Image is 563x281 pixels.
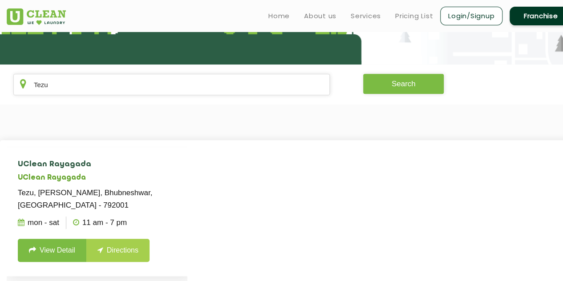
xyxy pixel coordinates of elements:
button: Search [363,74,444,94]
a: Pricing List [395,11,433,21]
p: Tezu, [PERSON_NAME], Bhubneshwar, [GEOGRAPHIC_DATA] - 792001 [18,187,176,212]
a: View Detail [18,239,86,262]
a: Login/Signup [440,7,502,25]
img: UClean Laundry and Dry Cleaning [7,8,66,25]
h5: UClean Rayagada [18,174,176,182]
a: Directions [86,239,150,262]
p: 11 AM - 7 PM [73,217,127,229]
a: About us [304,11,336,21]
a: Home [268,11,290,21]
h4: UClean Rayagada [18,160,176,169]
a: Services [351,11,381,21]
p: Mon - Sat [18,217,59,229]
input: Enter city/area/pin Code [13,74,330,95]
